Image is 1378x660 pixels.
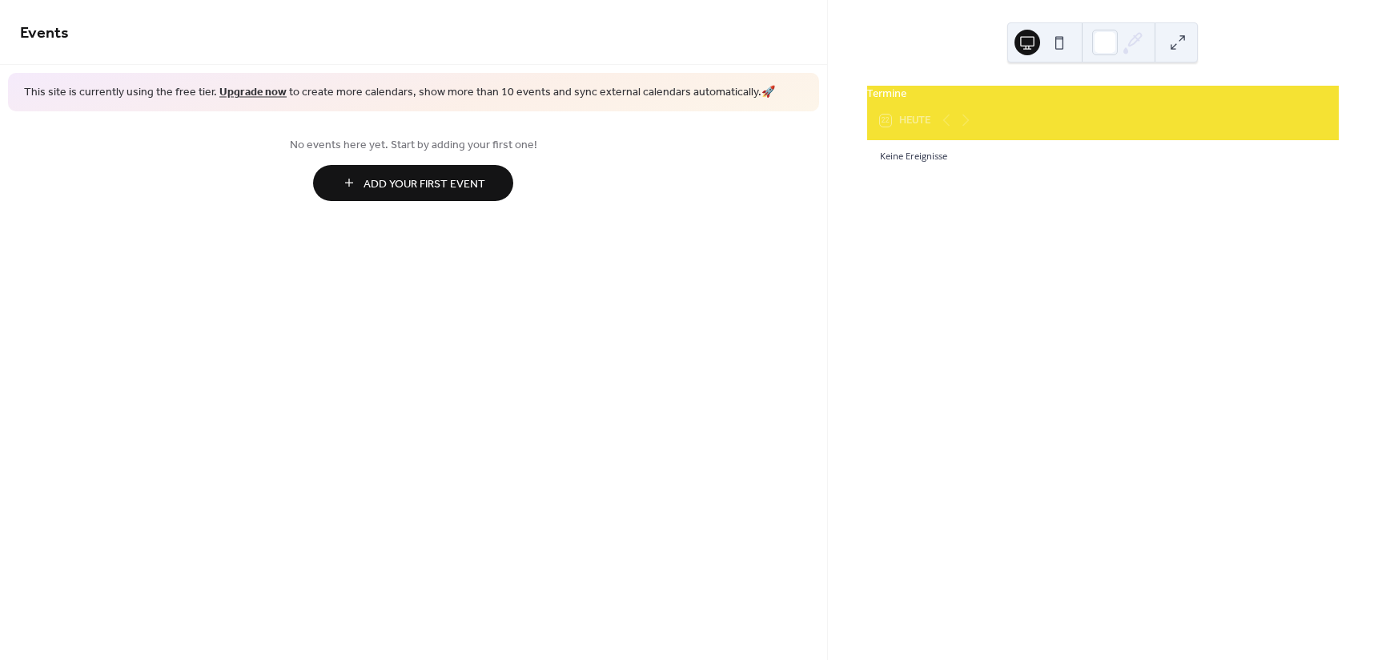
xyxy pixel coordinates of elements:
a: Upgrade now [219,82,287,103]
button: Add Your First Event [313,165,513,201]
span: Events [20,18,69,49]
span: This site is currently using the free tier. to create more calendars, show more than 10 events an... [24,85,775,101]
div: Keine Ereignisse [880,150,1326,163]
span: No events here yet. Start by adding your first one! [20,136,807,153]
div: Termine [867,86,1339,101]
span: Add Your First Event [364,175,485,192]
a: Add Your First Event [20,165,807,201]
